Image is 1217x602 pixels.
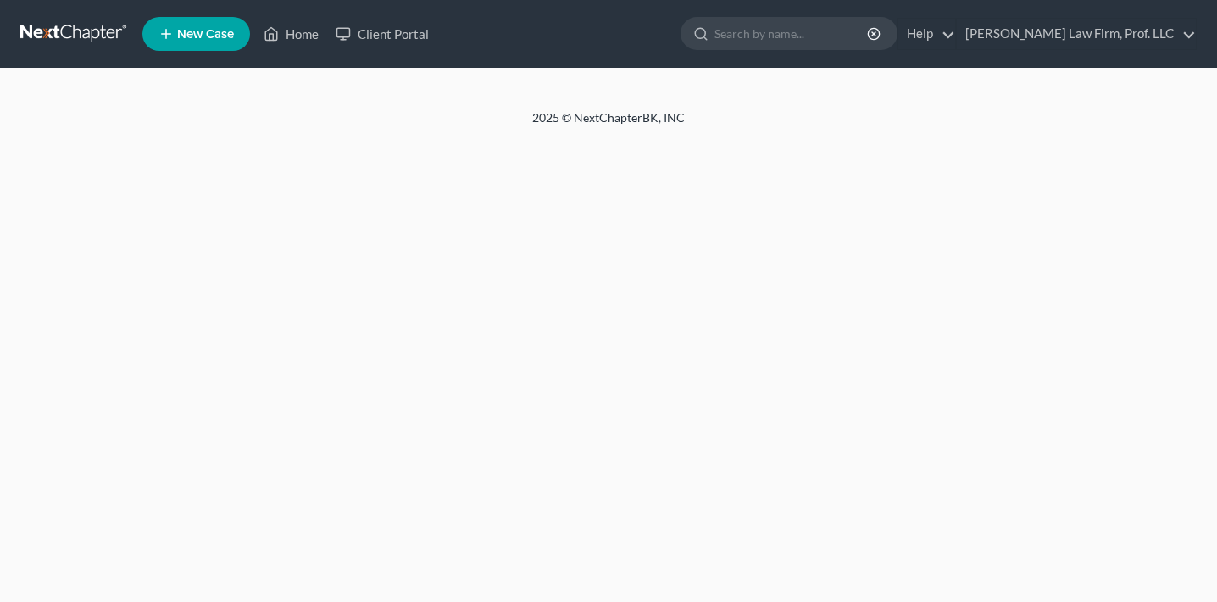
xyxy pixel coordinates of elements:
[957,19,1196,49] a: [PERSON_NAME] Law Firm, Prof. LLC
[255,19,327,49] a: Home
[125,109,1092,140] div: 2025 © NextChapterBK, INC
[898,19,955,49] a: Help
[327,19,437,49] a: Client Portal
[714,18,870,49] input: Search by name...
[177,28,234,41] span: New Case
